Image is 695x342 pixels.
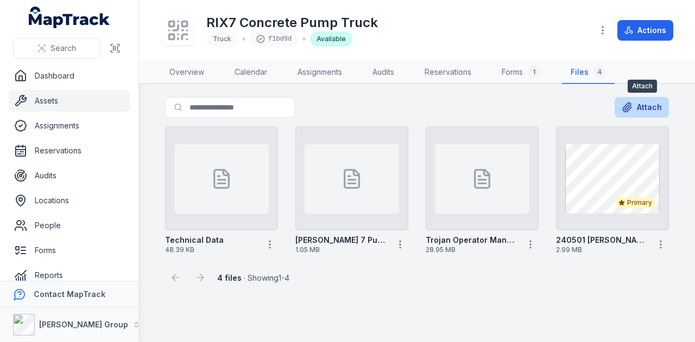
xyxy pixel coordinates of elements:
strong: 240501 [PERSON_NAME] 7 [556,235,648,246]
span: 2.99 MB [556,246,648,254]
span: Search [50,43,76,54]
span: 28.95 MB [426,246,518,254]
a: People [9,215,130,236]
div: 4 [593,66,606,79]
div: Primary [615,197,655,208]
h1: RIX7 Concrete Pump Truck [206,14,378,31]
a: Files4 [562,61,615,84]
span: · Showing 1 - 4 [217,273,289,282]
button: Search [13,38,100,59]
a: MapTrack [29,7,110,28]
a: Reservations [416,61,480,84]
a: Reservations [9,140,130,162]
span: 1.05 MB [295,246,388,254]
span: Truck [213,35,231,43]
a: Audits [364,61,403,84]
a: Calendar [226,61,276,84]
strong: 4 files [217,273,242,282]
a: Forms1 [493,61,549,84]
a: Overview [161,61,213,84]
button: Actions [617,20,673,41]
a: Locations [9,190,130,211]
strong: [PERSON_NAME] Group [39,320,128,329]
a: Dashboard [9,65,130,87]
button: Attach [615,97,669,118]
div: f1bd9d [250,31,298,47]
strong: Technical Data [165,235,224,246]
div: 1 [527,66,540,79]
a: Assignments [9,115,130,137]
strong: Contact MapTrack [34,289,105,299]
strong: [PERSON_NAME] 7 Pump Truck - Plant Risk Assessment [295,235,388,246]
a: Audits [9,165,130,186]
span: 48.39 KB [165,246,257,254]
a: Reports [9,264,130,286]
a: Assets [9,90,130,112]
a: Assignments [289,61,351,84]
a: Forms [9,240,130,261]
span: Attach [628,80,657,93]
strong: Trojan Operator Manual [426,235,518,246]
div: Available [310,31,352,47]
